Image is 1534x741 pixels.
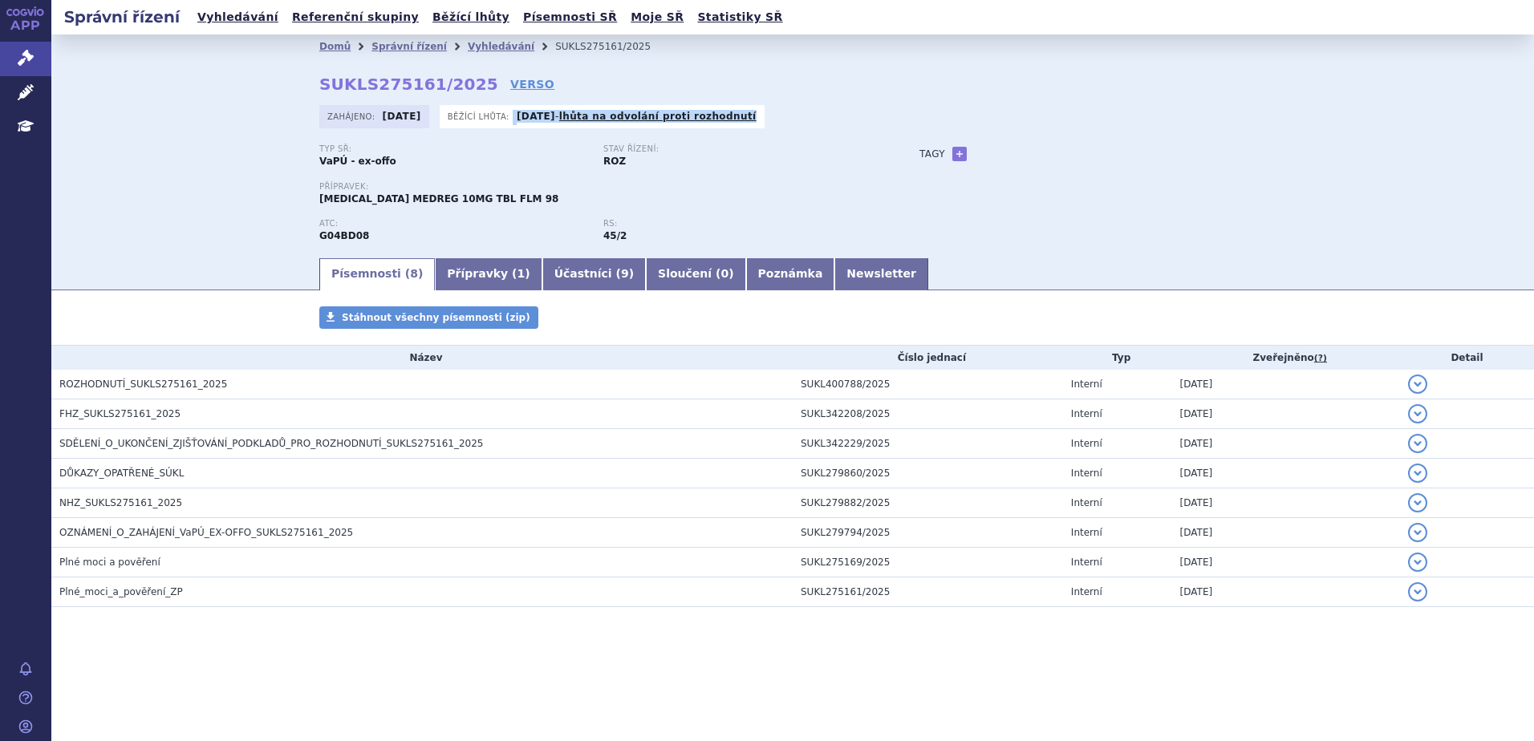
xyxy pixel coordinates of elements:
button: detail [1408,464,1427,483]
p: ATC: [319,219,587,229]
a: Poznámka [746,258,835,290]
td: [DATE] [1172,370,1400,399]
td: [DATE] [1172,488,1400,518]
td: [DATE] [1172,518,1400,548]
span: Běžící lhůta: [448,110,513,123]
button: detail [1408,582,1427,601]
a: Domů [319,41,351,52]
td: SUKL400788/2025 [793,370,1063,399]
span: Stáhnout všechny písemnosti (zip) [342,312,530,323]
strong: SUKLS275161/2025 [319,75,498,94]
a: + [952,147,967,161]
td: [DATE] [1172,459,1400,488]
span: Interní [1071,468,1102,479]
span: Interní [1071,586,1102,597]
span: Interní [1071,497,1102,508]
span: SDĚLENÍ_O_UKONČENÍ_ZJIŠŤOVÁNÍ_PODKLADŮ_PRO_ROZHODNUTÍ_SUKLS275161_2025 [59,438,483,449]
span: Interní [1071,379,1102,390]
span: DŮKAZY_OPATŘENÉ_SÚKL [59,468,184,479]
span: OZNÁMENÍ_O_ZAHÁJENÍ_VaPÚ_EX-OFFO_SUKLS275161_2025 [59,527,353,538]
th: Název [51,346,793,370]
a: Písemnosti SŘ [518,6,622,28]
span: NHZ_SUKLS275161_2025 [59,497,182,508]
a: Správní řízení [371,41,447,52]
strong: [DATE] [383,111,421,122]
a: Moje SŘ [626,6,688,28]
th: Číslo jednací [793,346,1063,370]
td: SUKL275161/2025 [793,577,1063,607]
td: SUKL279882/2025 [793,488,1063,518]
td: SUKL342208/2025 [793,399,1063,429]
td: [DATE] [1172,429,1400,459]
span: Plné moci a pověření [59,557,160,568]
strong: SOLIFENACIN [319,230,369,241]
span: 0 [720,267,728,280]
td: SUKL275169/2025 [793,548,1063,577]
a: Vyhledávání [468,41,534,52]
a: Stáhnout všechny písemnosti (zip) [319,306,538,329]
span: 8 [410,267,418,280]
a: VERSO [510,76,554,92]
button: detail [1408,493,1427,512]
p: - [517,110,757,123]
p: Přípravek: [319,182,887,192]
button: detail [1408,523,1427,542]
td: SUKL279794/2025 [793,518,1063,548]
th: Zveřejněno [1172,346,1400,370]
td: [DATE] [1172,399,1400,429]
a: Referenční skupiny [287,6,424,28]
span: Interní [1071,557,1102,568]
a: lhůta na odvolání proti rozhodnutí [559,111,757,122]
td: SUKL342229/2025 [793,429,1063,459]
td: SUKL279860/2025 [793,459,1063,488]
span: Interní [1071,438,1102,449]
strong: VaPÚ - ex-offo [319,156,396,167]
button: detail [1408,434,1427,453]
td: [DATE] [1172,548,1400,577]
a: Účastníci (9) [542,258,646,290]
p: RS: [603,219,871,229]
p: Typ SŘ: [319,144,587,154]
abbr: (?) [1314,353,1327,364]
h3: Tagy [919,144,945,164]
a: Písemnosti (8) [319,258,435,290]
span: [MEDICAL_DATA] MEDREG 10MG TBL FLM 98 [319,193,558,204]
span: Interní [1071,408,1102,419]
button: detail [1408,553,1427,572]
a: Statistiky SŘ [692,6,787,28]
span: Plné_moci_a_pověření_ZP [59,586,183,597]
span: Zahájeno: [327,110,378,123]
button: detail [1408,404,1427,423]
a: Newsletter [834,258,928,290]
strong: [DATE] [517,111,555,122]
a: Běžící lhůty [428,6,514,28]
strong: ROZ [603,156,626,167]
a: Sloučení (0) [646,258,745,290]
button: detail [1408,375,1427,394]
span: Interní [1071,527,1102,538]
a: Vyhledávání [193,6,283,28]
span: FHZ_SUKLS275161_2025 [59,408,181,419]
h2: Správní řízení [51,6,193,28]
td: [DATE] [1172,577,1400,607]
span: 1 [517,267,526,280]
th: Typ [1063,346,1172,370]
th: Detail [1400,346,1534,370]
strong: močová spasmolytika, retardované formy, p.o. [603,230,627,241]
span: 9 [621,267,629,280]
a: Přípravky (1) [435,258,542,290]
span: ROZHODNUTÍ_SUKLS275161_2025 [59,379,227,390]
p: Stav řízení: [603,144,871,154]
li: SUKLS275161/2025 [555,34,672,59]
